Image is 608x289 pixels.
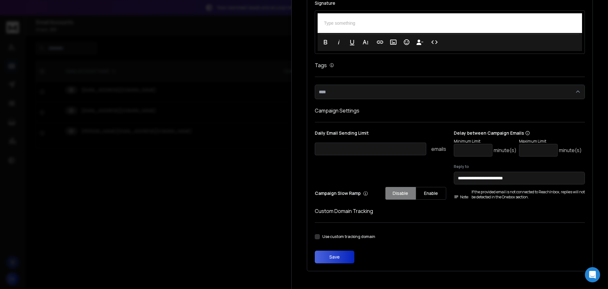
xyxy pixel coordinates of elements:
button: Emoticons [401,36,413,48]
p: Campaign Slow Ramp [315,190,368,196]
button: Italic (Ctrl+I) [333,36,345,48]
button: Insert Image (Ctrl+P) [387,36,399,48]
label: Reply to [454,164,585,169]
button: Underline (Ctrl+U) [346,36,358,48]
button: Insert Link (Ctrl+K) [374,36,386,48]
p: Daily Email Sending Limit [315,130,446,139]
p: emails [431,145,446,153]
div: Open Intercom Messenger [585,267,600,282]
div: If the provided email is not connected to ReachInbox, replies will not be detected in the Onebox ... [454,189,585,200]
button: Enable [416,187,446,200]
button: More Text [359,36,371,48]
h1: Custom Domain Tracking [315,207,585,215]
button: Disable [385,187,416,200]
span: Note: [454,195,469,200]
button: Insert Unsubscribe Link [414,36,426,48]
h1: Tags [315,61,327,69]
p: minute(s) [559,146,582,154]
p: Maximum Limit [519,139,582,144]
p: Delay between Campaign Emails [454,130,582,136]
button: Bold (Ctrl+B) [320,36,332,48]
label: Use custom tracking domain [322,234,375,239]
button: Code View [428,36,440,48]
label: Signature [315,1,585,5]
button: Save [315,251,354,263]
h1: Campaign Settings [315,107,585,114]
p: minute(s) [494,146,516,154]
p: Minimum Limit [454,139,516,144]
